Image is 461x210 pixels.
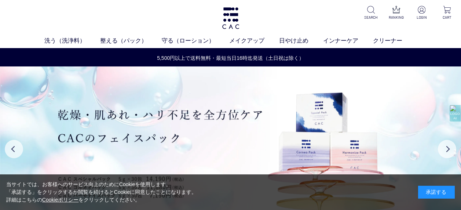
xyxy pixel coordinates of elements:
a: RANKING [388,6,405,20]
a: 5,500円以上で送料無料・最短当日16時迄発送（土日祝は除く） [0,54,461,62]
a: Cookieポリシー [42,197,79,203]
button: Previous [5,140,23,158]
a: 守る（ローション） [162,36,229,45]
img: logo [221,7,240,29]
p: RANKING [388,15,405,20]
a: 日やけ止め [279,36,323,45]
a: クリーナー [373,36,417,45]
a: メイクアップ [229,36,279,45]
a: 整える（パック） [100,36,162,45]
p: SEARCH [363,15,379,20]
button: Next [438,140,456,158]
a: SEARCH [363,6,379,20]
div: 承諾する [418,186,455,199]
div: 当サイトでは、お客様へのサービス向上のためにCookieを使用します。 「承諾する」をクリックするか閲覧を続けるとCookieに同意したことになります。 詳細はこちらの をクリックしてください。 [6,181,197,204]
a: 洗う（洗浄料） [44,36,100,45]
a: CART [439,6,455,20]
a: LOGIN [414,6,430,20]
a: インナーケア [323,36,373,45]
p: CART [439,15,455,20]
p: LOGIN [414,15,430,20]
